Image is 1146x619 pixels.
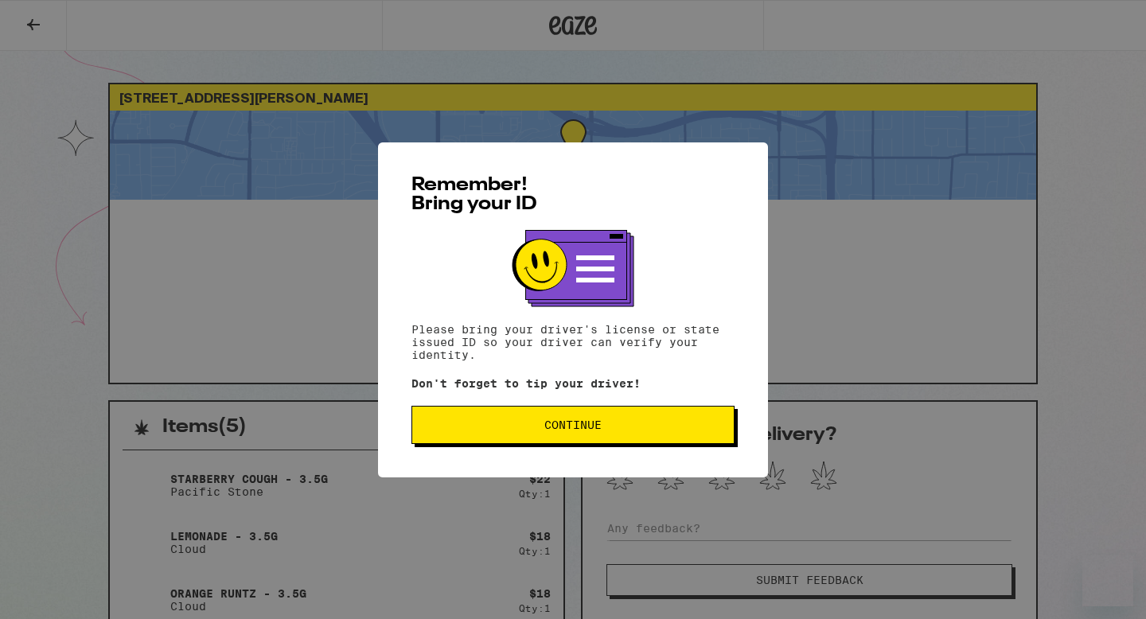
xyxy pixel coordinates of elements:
[411,176,537,214] span: Remember! Bring your ID
[544,419,602,430] span: Continue
[411,377,735,390] p: Don't forget to tip your driver!
[411,406,735,444] button: Continue
[411,323,735,361] p: Please bring your driver's license or state issued ID so your driver can verify your identity.
[1082,555,1133,606] iframe: Button to launch messaging window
